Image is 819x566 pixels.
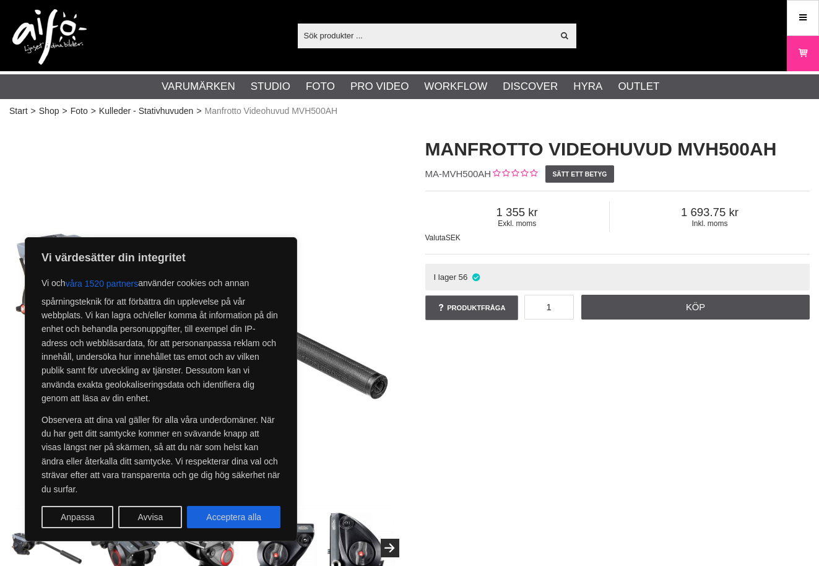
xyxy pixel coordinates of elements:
[610,206,810,219] span: 1 693.75
[610,219,810,228] span: Inkl. moms
[459,272,468,282] span: 56
[425,168,492,179] span: MA-MVH500AH
[39,105,59,118] a: Shop
[25,237,297,541] div: Vi värdesätter din integritet
[41,272,280,406] p: Vi och använder cookies och annan spårningsteknik för att förbättra din upplevelse på vår webbpla...
[205,105,338,118] span: Manfrotto Videohuvud MVH500AH
[581,295,810,320] a: Köp
[573,79,602,95] a: Hyra
[251,79,290,95] a: Studio
[491,168,537,181] div: Kundbetyg: 0
[31,105,36,118] span: >
[187,506,280,528] button: Acceptera alla
[91,105,96,118] span: >
[41,506,113,528] button: Anpassa
[425,206,609,219] span: 1 355
[298,26,553,45] input: Sök produkter ...
[99,105,194,118] a: Kulleder - Stativhuvuden
[41,250,280,265] p: Vi värdesätter din integritet
[618,79,659,95] a: Outlet
[446,233,461,242] span: SEK
[9,124,394,509] img: Manfrotto Videohuvud MVH500AH
[118,506,182,528] button: Avvisa
[470,272,481,282] i: I lager
[425,219,609,228] span: Exkl. moms
[9,105,28,118] a: Start
[196,105,201,118] span: >
[71,105,88,118] a: Foto
[425,295,518,320] a: Produktfråga
[350,79,409,95] a: Pro Video
[162,79,235,95] a: Varumärken
[424,79,487,95] a: Workflow
[503,79,558,95] a: Discover
[62,105,67,118] span: >
[381,539,399,557] button: Next
[306,79,335,95] a: Foto
[425,136,810,162] h1: Manfrotto Videohuvud MVH500AH
[41,413,280,496] p: Observera att dina val gäller för alla våra underdomäner. När du har gett ditt samtycke kommer en...
[433,272,456,282] span: I lager
[12,9,87,65] img: logo.png
[425,233,446,242] span: Valuta
[545,165,614,183] a: Sätt ett betyg
[66,272,139,295] button: våra 1520 partners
